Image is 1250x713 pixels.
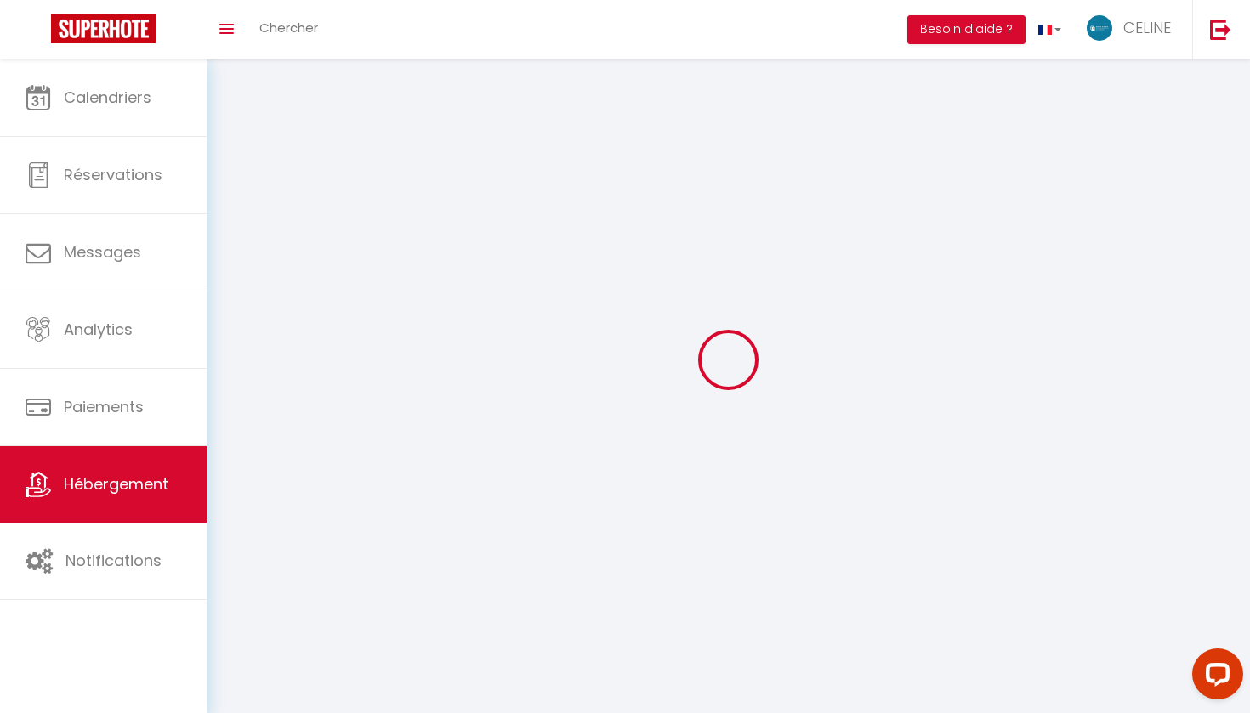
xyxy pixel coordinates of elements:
span: Messages [64,241,141,263]
span: CELINE [1123,17,1171,38]
img: ... [1087,15,1112,41]
img: Super Booking [51,14,156,43]
button: Besoin d'aide ? [907,15,1026,44]
iframe: LiveChat chat widget [1179,642,1250,713]
span: Calendriers [64,87,151,108]
span: Analytics [64,319,133,340]
span: Paiements [64,396,144,417]
span: Hébergement [64,473,168,495]
span: Chercher [259,19,318,37]
span: Notifications [65,550,162,571]
img: logout [1210,19,1231,40]
span: Réservations [64,164,162,185]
